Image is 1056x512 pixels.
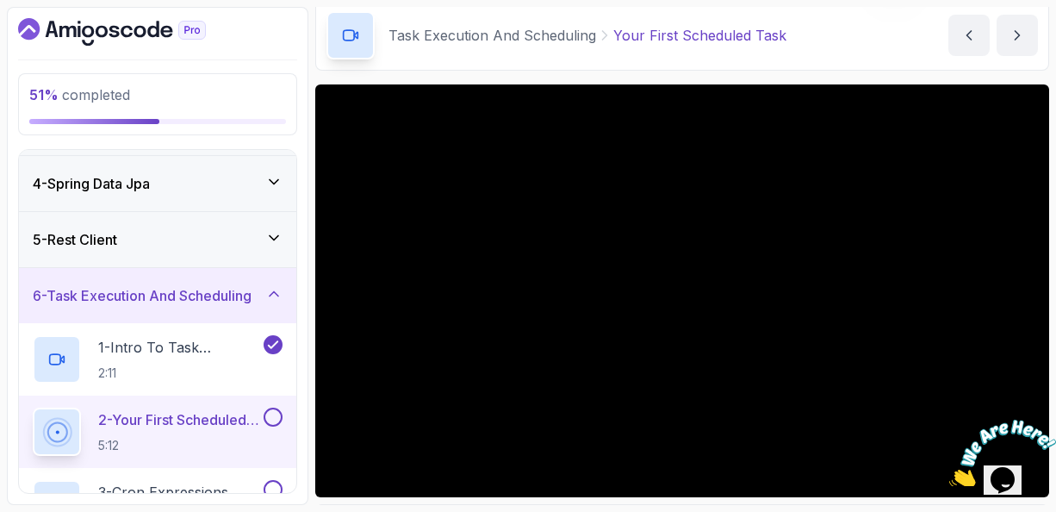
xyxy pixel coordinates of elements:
button: 4-Spring Data Jpa [19,156,296,211]
button: previous content [948,15,990,56]
iframe: chat widget [949,404,1056,486]
p: 2 - Your First Scheduled Task [98,409,260,430]
button: 6-Task Execution And Scheduling [19,268,296,323]
span: completed [29,86,130,103]
p: 1 - Intro To Task Execution And Scheduling [98,337,260,358]
h3: 6 - Task Execution And Scheduling [33,285,252,306]
span: 51 % [29,86,59,103]
button: 2-Your First Scheduled Task5:12 [33,408,283,456]
a: Dashboard [18,18,245,46]
button: 5-Rest Client [19,212,296,267]
p: Task Execution And Scheduling [388,25,596,46]
button: 1-Intro To Task Execution And Scheduling2:11 [33,335,283,384]
iframe: 2 - Your First Scheduled Task [315,84,1049,497]
p: 3 - Cron Expressions [98,482,228,503]
h3: 4 - Spring Data Jpa [33,173,150,194]
p: 5:12 [98,437,260,454]
button: next content [997,15,1038,56]
p: 2:11 [98,365,260,382]
h3: 5 - Rest Client [33,229,117,250]
p: Your First Scheduled Task [613,25,786,46]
